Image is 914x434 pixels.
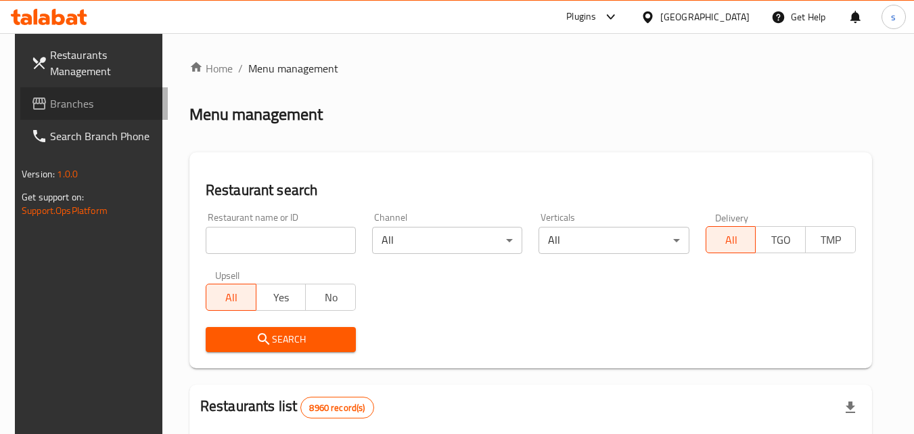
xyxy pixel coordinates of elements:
h2: Restaurant search [206,180,856,200]
input: Search for restaurant name or ID.. [206,227,356,254]
a: Branches [20,87,168,120]
div: Export file [834,391,867,424]
a: Search Branch Phone [20,120,168,152]
button: TMP [805,226,856,253]
span: No [311,288,350,307]
span: All [712,230,751,250]
a: Home [189,60,233,77]
div: Plugins [566,9,596,25]
span: All [212,288,251,307]
div: Total records count [300,397,373,418]
span: Yes [262,288,301,307]
span: TGO [761,230,800,250]
span: Restaurants Management [50,47,157,79]
span: TMP [811,230,850,250]
span: s [891,9,896,24]
a: Support.OpsPlatform [22,202,108,219]
div: [GEOGRAPHIC_DATA] [660,9,750,24]
label: Delivery [715,213,749,222]
span: 1.0.0 [57,165,78,183]
h2: Restaurants list [200,396,374,418]
button: All [706,226,756,253]
li: / [238,60,243,77]
span: Search [216,331,345,348]
div: All [539,227,689,254]
span: Version: [22,165,55,183]
span: Get support on: [22,188,84,206]
nav: breadcrumb [189,60,872,77]
button: Search [206,327,356,352]
div: All [372,227,522,254]
label: Upsell [215,270,240,280]
span: 8960 record(s) [301,402,373,414]
button: TGO [755,226,806,253]
span: Branches [50,95,157,112]
button: No [305,284,356,311]
h2: Menu management [189,104,323,125]
button: Yes [256,284,306,311]
span: Search Branch Phone [50,128,157,144]
a: Restaurants Management [20,39,168,87]
span: Menu management [248,60,338,77]
button: All [206,284,256,311]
